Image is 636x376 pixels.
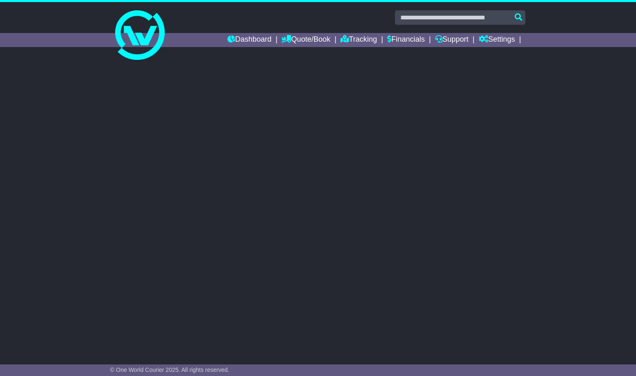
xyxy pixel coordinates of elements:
a: Tracking [340,33,377,47]
a: Support [435,33,468,47]
span: © One World Courier 2025. All rights reserved. [110,367,229,373]
a: Quote/Book [281,33,330,47]
a: Financials [387,33,425,47]
a: Dashboard [227,33,272,47]
a: Settings [479,33,515,47]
